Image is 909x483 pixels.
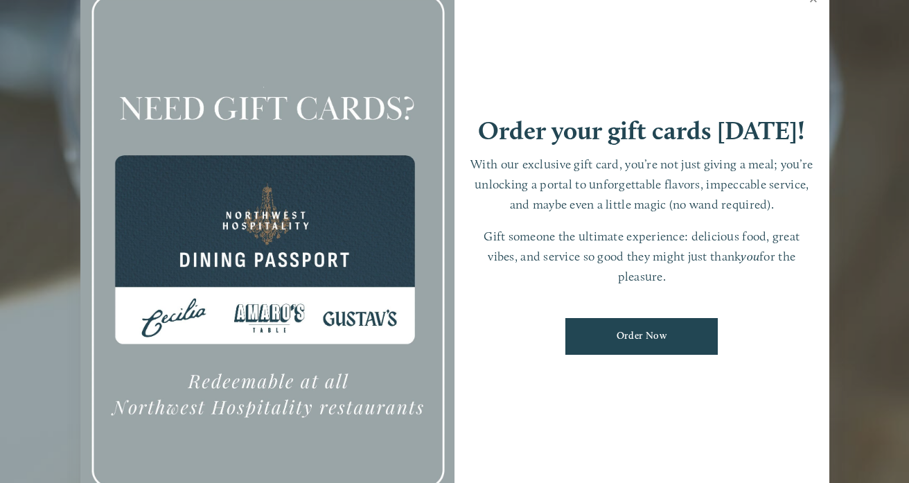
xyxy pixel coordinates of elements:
a: Order Now [565,318,718,355]
em: you [741,249,759,263]
h1: Order your gift cards [DATE]! [478,118,805,143]
p: With our exclusive gift card, you’re not just giving a meal; you’re unlocking a portal to unforge... [468,155,815,214]
p: Gift someone the ultimate experience: delicious food, great vibes, and service so good they might... [468,227,815,286]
